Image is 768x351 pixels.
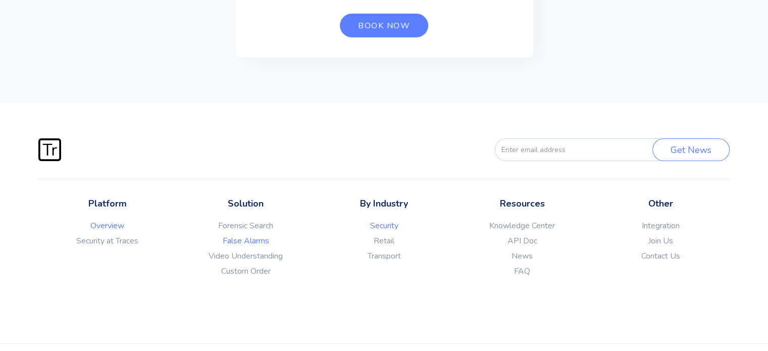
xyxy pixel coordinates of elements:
[453,221,591,231] a: Knowledge Center
[591,251,730,261] a: Contact Us
[652,138,730,161] input: Get News
[177,266,315,276] a: Custom Order
[38,197,177,211] p: Platform
[453,251,591,261] a: News
[315,197,453,211] p: By Industry
[495,138,670,161] input: Enter email address
[38,236,177,246] a: Security at Traces
[477,138,730,161] form: FORM-EMAIL-FOOTER
[177,236,315,246] a: False Alarms
[453,236,591,246] a: API Doc
[591,197,730,211] p: Other
[591,221,730,231] a: Integration
[177,251,315,261] a: Video Understanding
[340,14,428,37] input: Book now
[591,236,730,246] a: Join Us
[453,197,591,211] p: Resources
[315,236,453,246] a: Retail
[38,138,61,161] img: Traces Logo
[453,266,591,276] a: FAQ
[38,221,177,231] a: Overview
[177,221,315,231] a: Forensic Search
[315,251,453,261] a: Transport
[177,197,315,211] p: Solution
[315,221,453,231] a: Security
